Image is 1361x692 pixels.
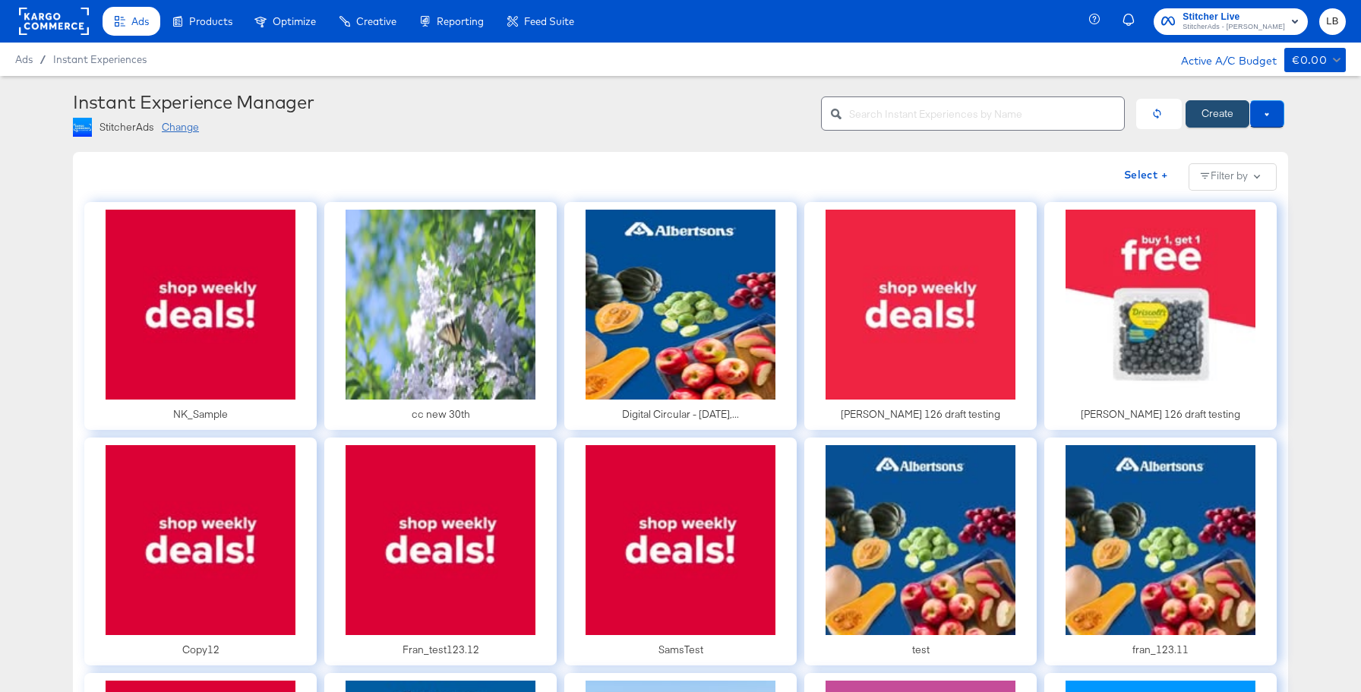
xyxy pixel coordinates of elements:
[658,643,703,657] div: SamsTest
[912,643,930,657] div: test
[182,643,219,657] div: Copy12
[412,407,470,422] div: cc new 30th
[1154,8,1308,35] button: Stitcher LiveStitcherAds - [PERSON_NAME]
[1183,21,1285,33] span: StitcherAds - [PERSON_NAME]
[826,445,1015,635] img: preview
[1165,48,1277,71] div: Active A/C Budget
[173,407,228,422] div: NK_Sample
[1325,13,1340,30] span: LB
[524,15,574,27] span: Feed Suite
[403,643,479,657] div: Fran_test123.12
[1284,48,1346,72] button: €0.00
[15,53,33,65] span: Ads
[622,407,739,422] div: Digital Circular - [DATE],...
[99,120,154,134] div: StitcherAds
[53,53,147,65] a: Instant Experiences
[1081,407,1240,422] div: [PERSON_NAME] 126 draft testing
[1124,166,1167,185] span: Select +
[841,407,1000,422] div: [PERSON_NAME] 126 draft testing
[131,15,149,27] span: Ads
[73,91,810,112] div: Instant Experience Manager
[1066,210,1255,400] img: preview
[437,15,484,27] span: Reporting
[73,118,92,137] img: page
[1292,51,1327,70] div: €0.00
[1189,163,1277,191] button: Filter by
[273,15,316,27] span: Optimize
[1319,8,1346,35] button: LB
[189,15,232,27] span: Products
[346,210,535,400] img: preview
[849,91,1124,124] input: Search Instant Experiences by Name
[162,120,199,134] div: Change
[1183,9,1285,25] span: Stitcher Live
[826,210,1015,400] img: preview
[346,445,535,635] img: preview
[356,15,396,27] span: Creative
[1066,445,1255,635] img: preview
[106,210,295,400] img: preview
[1186,100,1249,128] button: Create
[1118,163,1173,188] button: Select +
[586,445,775,635] img: preview
[1132,643,1189,657] div: fran_123.11
[33,53,53,65] span: /
[586,210,775,400] img: preview
[106,445,295,635] img: preview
